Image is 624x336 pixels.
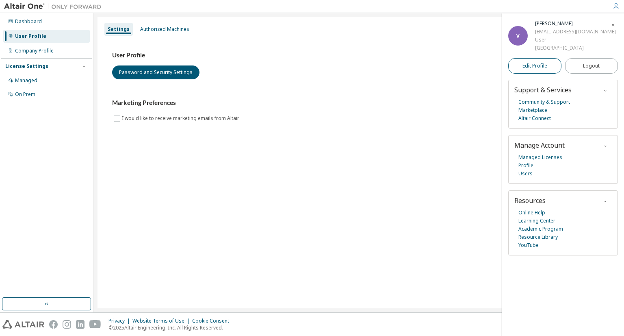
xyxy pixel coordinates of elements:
[535,36,616,44] div: User
[5,63,48,70] div: License Settings
[516,33,520,39] span: V
[508,58,561,74] a: Edit Profile
[15,91,35,98] div: On Prem
[15,48,54,54] div: Company Profile
[15,77,37,84] div: Managed
[518,209,545,217] a: Online Help
[2,320,44,329] img: altair_logo.svg
[112,99,605,107] h3: Marketing Preferences
[4,2,106,11] img: Altair One
[112,51,605,59] h3: User Profile
[518,170,533,178] a: Users
[514,141,565,150] span: Manage Account
[112,65,199,79] button: Password and Security Settings
[535,28,616,36] div: [EMAIL_ADDRESS][DOMAIN_NAME]
[518,106,547,114] a: Marketplace
[63,320,71,329] img: instagram.svg
[518,225,563,233] a: Academic Program
[132,318,192,324] div: Website Terms of Use
[518,217,555,225] a: Learning Center
[583,62,600,70] span: Logout
[518,153,562,161] a: Managed Licenses
[89,320,101,329] img: youtube.svg
[49,320,58,329] img: facebook.svg
[76,320,84,329] img: linkedin.svg
[535,44,616,52] div: [GEOGRAPHIC_DATA]
[535,20,616,28] div: Vasco Cunha
[108,26,130,33] div: Settings
[108,324,234,331] p: © 2025 Altair Engineering, Inc. All Rights Reserved.
[15,18,42,25] div: Dashboard
[514,196,546,205] span: Resources
[518,98,570,106] a: Community & Support
[518,233,558,241] a: Resource Library
[522,63,547,69] span: Edit Profile
[518,161,533,170] a: Profile
[108,318,132,324] div: Privacy
[518,241,539,249] a: YouTube
[192,318,234,324] div: Cookie Consent
[15,33,46,39] div: User Profile
[518,114,551,122] a: Altair Connect
[514,85,572,94] span: Support & Services
[122,113,241,123] label: I would like to receive marketing emails from Altair
[565,58,618,74] button: Logout
[140,26,189,33] div: Authorized Machines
